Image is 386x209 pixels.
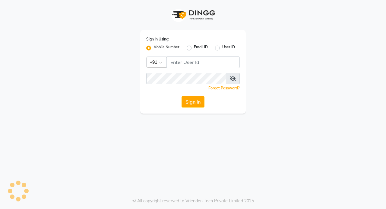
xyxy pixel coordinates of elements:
label: User ID [222,44,235,52]
button: Sign In [182,96,204,108]
input: Username [166,56,240,68]
label: Mobile Number [153,44,179,52]
input: Username [146,73,226,84]
img: logo1.svg [169,6,217,24]
label: Email ID [194,44,208,52]
label: Sign In Using: [146,37,169,42]
a: Forgot Password? [208,86,240,90]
